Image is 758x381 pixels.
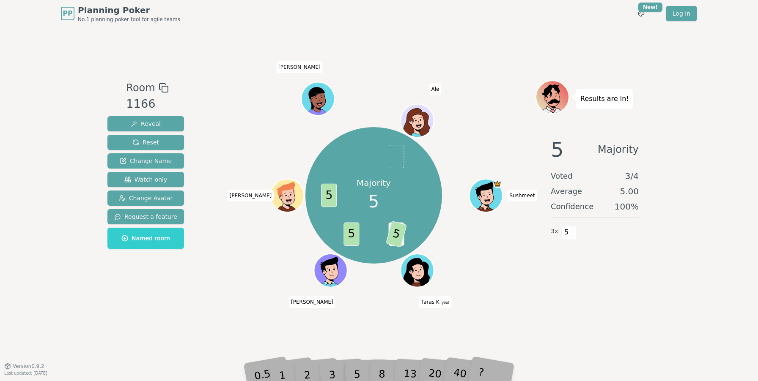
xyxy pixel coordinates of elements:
[78,16,180,23] span: No.1 planning poker tool for agile teams
[124,175,168,184] span: Watch only
[107,172,184,187] button: Watch only
[666,6,697,21] a: Log in
[107,135,184,150] button: Reset
[551,201,593,212] span: Confidence
[439,301,450,305] span: (you)
[634,6,649,21] button: New!
[289,296,335,308] span: Click to change your name
[620,185,639,197] span: 5.00
[507,190,537,201] span: Click to change your name
[120,157,172,165] span: Change Name
[385,221,406,248] span: 5
[114,212,177,221] span: Request a feature
[126,80,155,95] span: Room
[580,93,629,105] p: Results are in!
[493,180,501,188] span: Sushmeet is the host
[276,61,323,73] span: Click to change your name
[131,120,161,128] span: Reveal
[63,8,72,19] span: PP
[343,223,359,246] span: 5
[107,190,184,206] button: Change Avatar
[321,184,337,207] span: 5
[13,363,44,370] span: Version 0.9.2
[119,194,173,202] span: Change Avatar
[562,225,571,239] span: 5
[625,170,639,182] span: 3 / 4
[4,371,47,376] span: Last updated: [DATE]
[368,189,379,214] span: 5
[598,139,639,160] span: Majority
[638,3,662,12] div: New!
[121,234,170,242] span: Named room
[107,209,184,224] button: Request a feature
[357,177,391,188] p: Majority
[429,83,442,95] span: Click to change your name
[551,170,573,182] span: Voted
[107,116,184,131] button: Reveal
[419,296,451,308] span: Click to change your name
[61,4,180,23] a: PPPlanning PokerNo.1 planning poker tool for agile teams
[4,363,44,370] button: Version0.9.2
[401,255,433,286] button: Click to change your avatar
[126,95,168,113] div: 1166
[107,153,184,169] button: Change Name
[551,185,582,197] span: Average
[78,4,180,16] span: Planning Poker
[551,227,558,236] span: 3 x
[228,190,274,201] span: Click to change your name
[132,138,159,147] span: Reset
[615,201,639,212] span: 100 %
[551,139,564,160] span: 5
[107,228,184,249] button: Named room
